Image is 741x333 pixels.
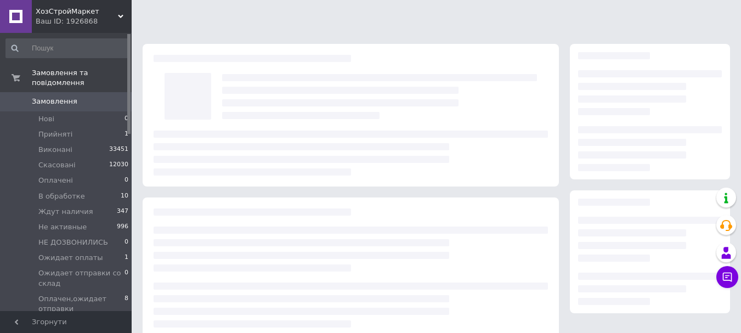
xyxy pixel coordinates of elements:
[38,238,108,247] span: НЕ ДОЗВОНИЛИСЬ
[36,7,118,16] span: ХозСтройМаркет
[125,294,128,314] span: 8
[125,114,128,124] span: 0
[38,145,72,155] span: Виконані
[38,222,87,232] span: Не активные
[121,191,128,201] span: 10
[38,129,72,139] span: Прийняті
[32,97,77,106] span: Замовлення
[38,114,54,124] span: Нові
[38,207,93,217] span: Ждут наличия
[125,176,128,185] span: 0
[125,253,128,263] span: 1
[38,268,125,288] span: Ожидает отправки со склад
[716,266,738,288] button: Чат з покупцем
[36,16,132,26] div: Ваш ID: 1926868
[125,129,128,139] span: 1
[109,145,128,155] span: 33451
[117,222,128,232] span: 996
[38,253,103,263] span: Ожидает оплаты
[38,176,73,185] span: Оплачені
[117,207,128,217] span: 347
[38,160,76,170] span: Скасовані
[125,238,128,247] span: 0
[125,268,128,288] span: 0
[38,191,85,201] span: В обработке
[38,294,125,314] span: Оплачен,ожидает отправки
[32,68,132,88] span: Замовлення та повідомлення
[109,160,128,170] span: 12030
[5,38,129,58] input: Пошук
